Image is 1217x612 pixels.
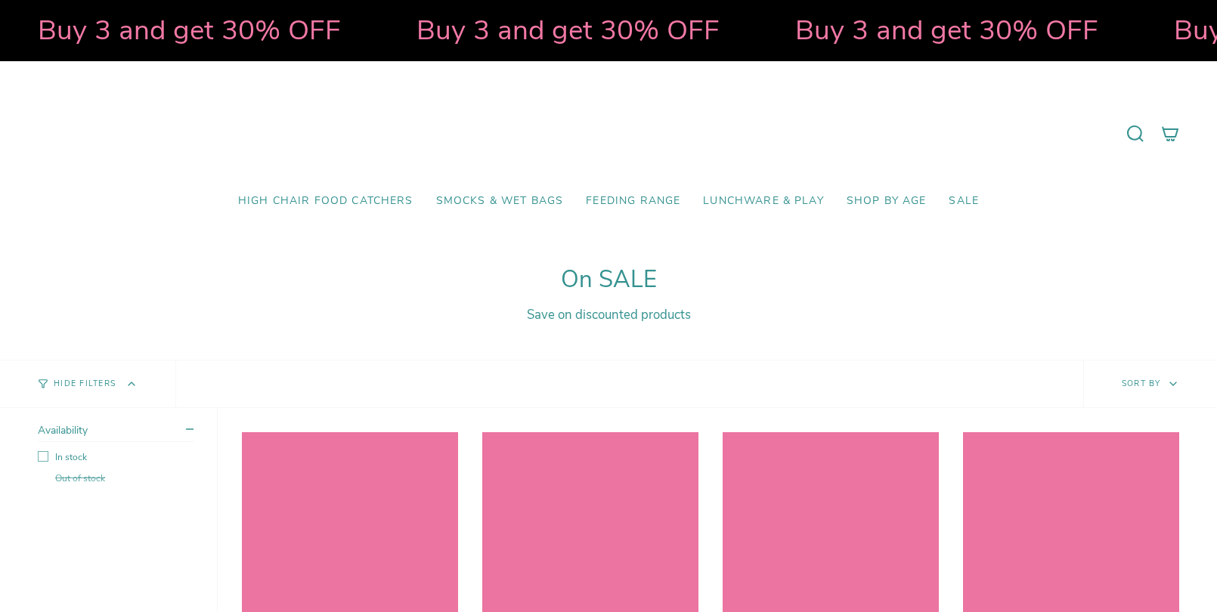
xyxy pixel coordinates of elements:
a: High Chair Food Catchers [227,184,425,219]
a: Feeding Range [574,184,692,219]
strong: Buy 3 and get 30% OFF [414,11,717,49]
span: Availability [38,423,88,437]
span: Hide Filters [54,380,116,388]
label: In stock [38,451,194,463]
span: Shop by Age [847,195,927,208]
a: Mumma’s Little Helpers [478,84,739,184]
strong: Buy 3 and get 30% OFF [793,11,1096,49]
a: Lunchware & Play [692,184,835,219]
div: Save on discounted products [38,306,1179,323]
a: Smocks & Wet Bags [425,184,575,219]
span: Sort by [1122,378,1161,389]
a: Shop by Age [835,184,938,219]
span: Smocks & Wet Bags [436,195,564,208]
span: Lunchware & Play [703,195,823,208]
span: Feeding Range [586,195,680,208]
strong: Buy 3 and get 30% OFF [36,11,339,49]
h1: On SALE [38,266,1179,294]
span: SALE [949,195,979,208]
span: High Chair Food Catchers [238,195,413,208]
a: SALE [937,184,990,219]
summary: Availability [38,423,194,442]
button: Sort by [1083,360,1217,407]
